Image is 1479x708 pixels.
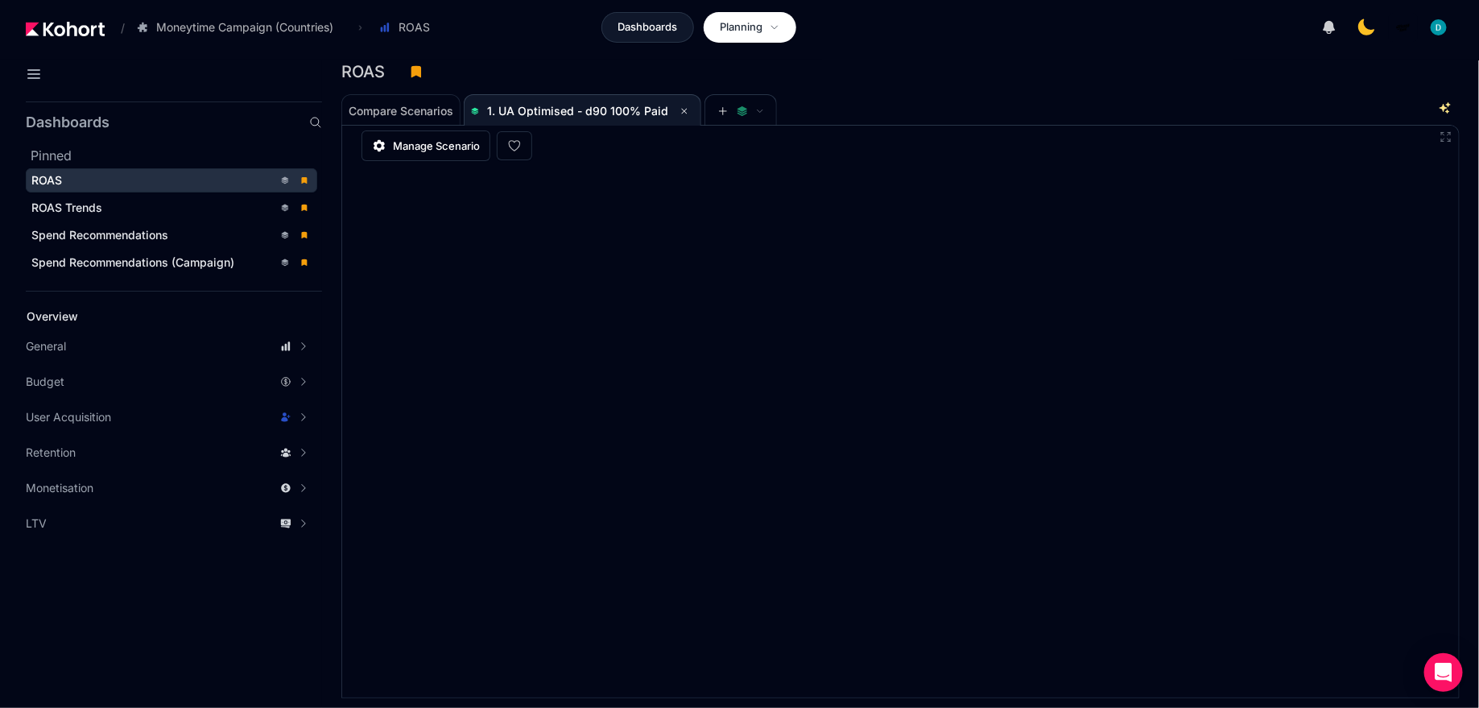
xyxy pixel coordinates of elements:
a: Manage Scenario [361,130,490,161]
button: Moneytime Campaign (Countries) [128,14,350,41]
span: / [108,19,125,36]
span: ROAS [31,173,62,187]
span: Compare Scenarios [349,106,453,117]
a: Spend Recommendations [26,223,317,247]
h2: Pinned [31,146,322,165]
h2: Dashboards [26,115,109,130]
span: Manage Scenario [393,138,480,154]
a: Planning [704,12,796,43]
span: 1. UA Optimised - d90 100% Paid [487,104,668,118]
button: ROAS [370,14,447,41]
span: Spend Recommendations [31,228,168,242]
img: logo_MoneyTimeLogo_1_20250619094856634230.png [1395,19,1411,35]
span: Retention [26,445,76,461]
span: Monetisation [26,480,93,496]
a: ROAS [26,168,317,193]
h3: ROAS [341,64,395,80]
span: LTV [26,515,47,532]
a: Overview [21,304,295,329]
span: Planning [721,19,763,35]
span: Overview [27,309,78,323]
span: User Acquisition [26,409,111,425]
span: ROAS Trends [31,201,102,214]
img: Kohort logo [26,22,105,36]
span: Moneytime Campaign (Countries) [156,19,333,35]
span: ROAS [399,19,430,35]
span: General [26,338,66,354]
a: Spend Recommendations (Campaign) [26,250,317,275]
div: Open Intercom Messenger [1424,653,1463,692]
span: › [355,21,366,34]
a: Dashboards [601,12,694,43]
span: Spend Recommendations (Campaign) [31,255,234,269]
span: Budget [26,374,64,390]
span: Dashboards [618,19,677,35]
a: ROAS Trends [26,196,317,220]
button: Fullscreen [1440,130,1452,143]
